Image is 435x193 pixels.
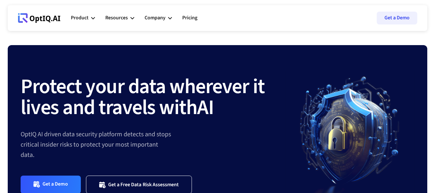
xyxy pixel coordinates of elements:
[105,14,128,22] div: Resources
[21,72,265,122] strong: Protect your data wherever it lives and travels with
[182,8,197,28] a: Pricing
[18,8,61,28] a: Webflow Homepage
[377,12,417,24] a: Get a Demo
[108,181,179,188] div: Get a Free Data Risk Assessment
[145,14,165,22] div: Company
[43,181,68,188] div: Get a Demo
[71,14,89,22] div: Product
[197,93,213,122] strong: AI
[21,129,286,160] div: OptIQ AI driven data security platform detects and stops critical insider risks to protect your m...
